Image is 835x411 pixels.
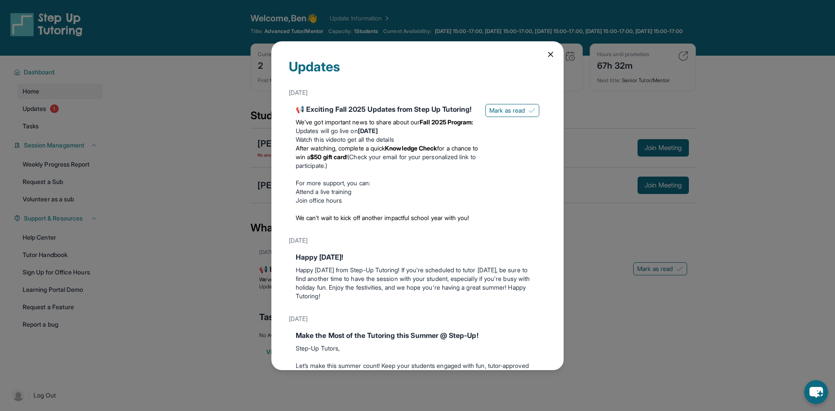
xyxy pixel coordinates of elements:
[804,380,828,404] button: chat-button
[296,136,341,143] a: Watch this video
[296,252,539,262] div: Happy [DATE]!
[289,85,546,100] div: [DATE]
[296,188,352,195] a: Attend a live training
[528,107,535,114] img: Mark as read
[420,118,473,126] strong: Fall 2025 Program:
[296,344,539,353] p: Step-Up Tutors,
[358,127,378,134] strong: [DATE]
[296,127,478,135] li: Updates will go live on
[296,104,478,114] div: 📢 Exciting Fall 2025 Updates from Step Up Tutoring!
[289,59,546,85] div: Updates
[346,153,347,160] span: !
[485,104,539,117] button: Mark as read
[310,153,346,160] strong: $50 gift card
[296,361,539,388] p: Let’s make this summer count! Keep your students engaged with fun, tutor-approved activities that...
[385,144,437,152] strong: Knowledge Check
[296,135,478,144] li: to get all the details
[296,214,469,221] span: We can’t wait to kick off another impactful school year with you!
[289,233,546,248] div: [DATE]
[296,197,342,204] a: Join office hours
[296,144,478,170] li: (Check your email for your personalized link to participate.)
[296,266,539,301] p: Happy [DATE] from Step-Up Tutoring! If you're scheduled to tutor [DATE], be sure to find another ...
[289,311,546,327] div: [DATE]
[296,144,385,152] span: After watching, complete a quick
[296,330,539,341] div: Make the Most of the Tutoring this Summer @ Step-Up!
[296,179,478,187] p: For more support, you can:
[489,106,525,115] span: Mark as read
[296,118,420,126] span: We’ve got important news to share about our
